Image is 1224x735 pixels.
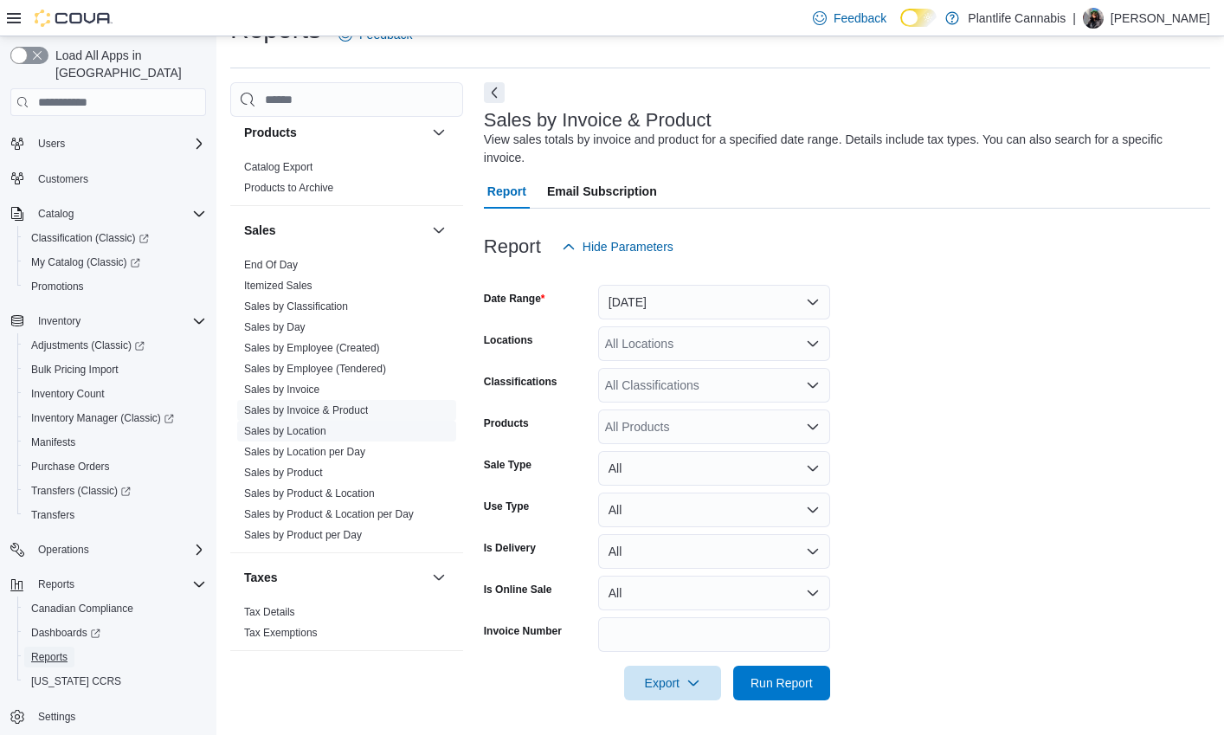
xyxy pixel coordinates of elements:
[31,133,72,154] button: Users
[31,203,81,224] button: Catalog
[24,480,138,501] a: Transfers (Classic)
[244,362,386,376] span: Sales by Employee (Tendered)
[244,627,318,639] a: Tax Exemptions
[244,487,375,500] a: Sales by Product & Location
[24,384,206,404] span: Inventory Count
[31,460,110,474] span: Purchase Orders
[598,451,830,486] button: All
[17,621,213,645] a: Dashboards
[484,375,557,389] label: Classifications
[244,259,298,271] a: End Of Day
[31,168,206,190] span: Customers
[244,222,276,239] h3: Sales
[3,572,213,596] button: Reports
[17,382,213,406] button: Inventory Count
[17,333,213,358] a: Adjustments (Classic)
[244,424,326,438] span: Sales by Location
[244,528,362,542] span: Sales by Product per Day
[31,602,133,616] span: Canadian Compliance
[17,274,213,299] button: Promotions
[244,363,386,375] a: Sales by Employee (Tendered)
[31,574,206,595] span: Reports
[244,341,380,355] span: Sales by Employee (Created)
[38,577,74,591] span: Reports
[24,480,206,501] span: Transfers (Classic)
[484,110,712,131] h3: Sales by Invoice & Product
[24,359,126,380] a: Bulk Pricing Import
[598,576,830,610] button: All
[24,647,206,667] span: Reports
[555,229,680,264] button: Hide Parameters
[244,161,312,173] a: Catalog Export
[17,455,213,479] button: Purchase Orders
[428,567,449,588] button: Taxes
[17,430,213,455] button: Manifests
[31,311,206,332] span: Inventory
[24,456,117,477] a: Purchase Orders
[244,182,333,194] a: Products to Archive
[1073,8,1076,29] p: |
[38,207,74,221] span: Catalog
[484,292,545,306] label: Date Range
[244,160,312,174] span: Catalog Export
[3,309,213,333] button: Inventory
[244,487,375,500] span: Sales by Product & Location
[244,445,365,459] span: Sales by Location per Day
[17,596,213,621] button: Canadian Compliance
[31,231,149,245] span: Classification (Classic)
[38,543,89,557] span: Operations
[31,650,68,664] span: Reports
[547,174,657,209] span: Email Subscription
[38,137,65,151] span: Users
[484,541,536,555] label: Is Delivery
[48,47,206,81] span: Load All Apps in [GEOGRAPHIC_DATA]
[17,250,213,274] a: My Catalog (Classic)
[17,226,213,250] a: Classification (Classic)
[31,411,174,425] span: Inventory Manager (Classic)
[1111,8,1210,29] p: [PERSON_NAME]
[38,710,75,724] span: Settings
[244,258,298,272] span: End Of Day
[244,300,348,313] a: Sales by Classification
[484,82,505,103] button: Next
[24,228,156,248] a: Classification (Classic)
[806,420,820,434] button: Open list of options
[24,598,140,619] a: Canadian Compliance
[834,10,886,27] span: Feedback
[17,358,213,382] button: Bulk Pricing Import
[244,507,414,521] span: Sales by Product & Location per Day
[598,534,830,569] button: All
[230,157,463,205] div: Products
[24,671,128,692] a: [US_STATE] CCRS
[3,538,213,562] button: Operations
[244,384,319,396] a: Sales by Invoice
[31,203,206,224] span: Catalog
[24,622,206,643] span: Dashboards
[24,408,206,429] span: Inventory Manager (Classic)
[244,342,380,354] a: Sales by Employee (Created)
[244,124,297,141] h3: Products
[17,479,213,503] a: Transfers (Classic)
[31,133,206,154] span: Users
[806,1,893,35] a: Feedback
[244,124,425,141] button: Products
[31,539,96,560] button: Operations
[428,122,449,143] button: Products
[17,645,213,669] button: Reports
[900,27,901,28] span: Dark Mode
[598,285,830,319] button: [DATE]
[24,384,112,404] a: Inventory Count
[244,626,318,640] span: Tax Exemptions
[24,598,206,619] span: Canadian Compliance
[244,222,425,239] button: Sales
[244,425,326,437] a: Sales by Location
[484,583,552,596] label: Is Online Sale
[968,8,1066,29] p: Plantlife Cannabis
[230,602,463,650] div: Taxes
[806,337,820,351] button: Open list of options
[24,456,206,477] span: Purchase Orders
[24,276,206,297] span: Promotions
[31,387,105,401] span: Inventory Count
[484,458,531,472] label: Sale Type
[31,255,140,269] span: My Catalog (Classic)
